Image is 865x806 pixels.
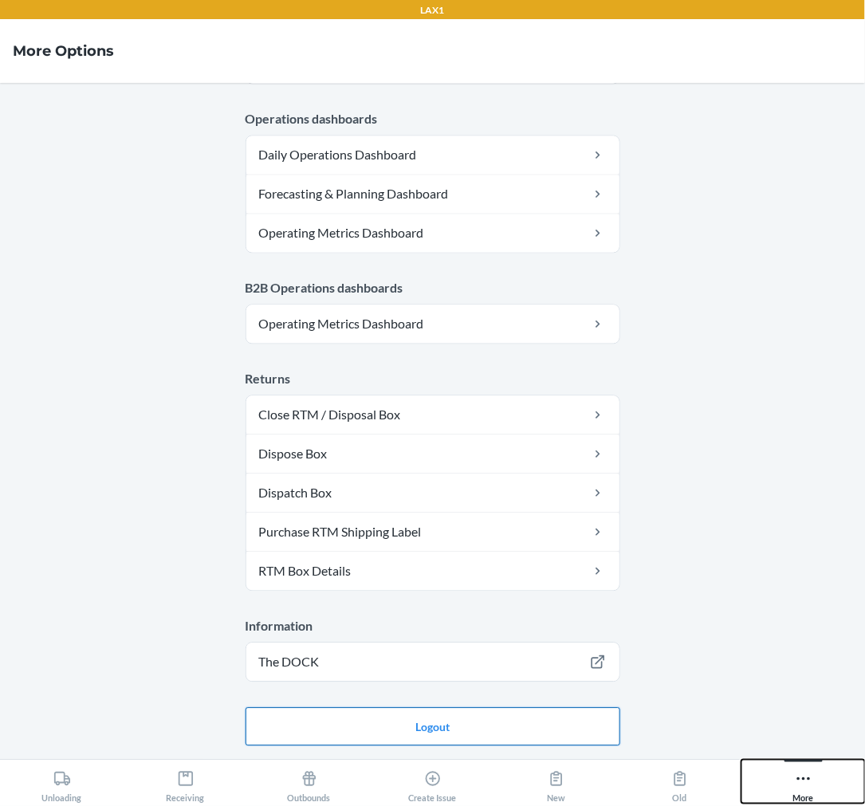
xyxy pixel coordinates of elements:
[246,474,619,513] a: Dispatch Box
[246,643,619,682] a: The DOCK
[42,764,82,804] div: Unloading
[167,764,205,804] div: Receiving
[618,760,741,804] button: Old
[246,396,619,434] a: Close RTM / Disposal Box
[494,760,618,804] button: New
[246,136,619,175] a: Daily Operations Dashboard
[246,370,620,389] p: Returns
[246,617,620,636] p: Information
[793,764,814,804] div: More
[246,513,619,552] a: Purchase RTM Shipping Label
[547,764,565,804] div: New
[246,110,620,129] p: Operations dashboards
[246,175,619,214] a: Forecasting & Planning Dashboard
[247,760,371,804] button: Outbounds
[671,764,689,804] div: Old
[409,764,457,804] div: Create Issue
[421,3,445,18] p: LAX1
[124,760,247,804] button: Receiving
[246,279,620,298] p: B2B Operations dashboards
[246,305,619,344] a: Operating Metrics Dashboard
[741,760,865,804] button: More
[246,552,619,591] a: RTM Box Details
[246,435,619,474] a: Dispose Box
[288,764,331,804] div: Outbounds
[371,760,494,804] button: Create Issue
[13,41,114,61] h4: More Options
[246,214,619,253] a: Operating Metrics Dashboard
[246,708,620,746] button: Logout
